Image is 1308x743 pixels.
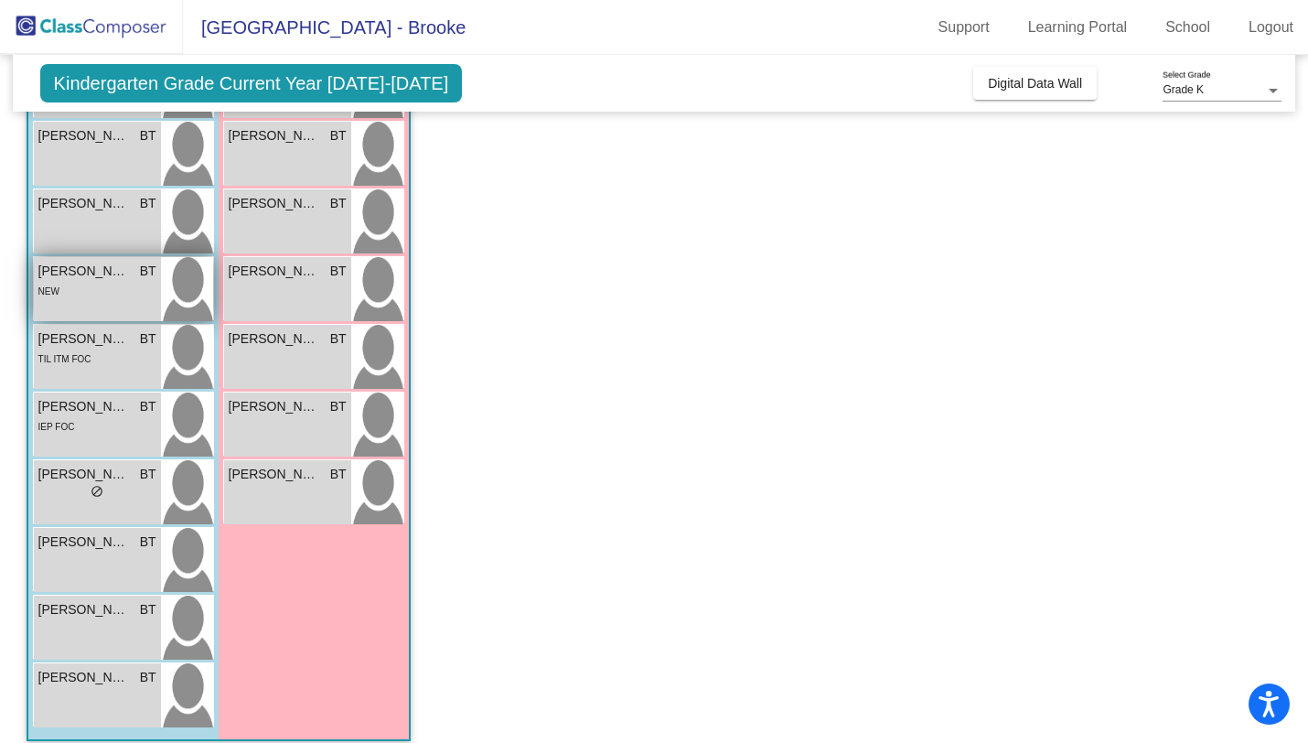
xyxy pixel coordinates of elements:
span: BT [140,465,156,484]
span: [PERSON_NAME] [38,533,130,552]
span: BT [330,194,347,213]
span: [PERSON_NAME] [38,668,130,687]
span: [PERSON_NAME] [38,397,130,416]
span: [PERSON_NAME] [229,126,320,145]
span: BT [140,668,156,687]
span: BT [140,533,156,552]
span: [PERSON_NAME] [38,465,130,484]
span: BT [330,126,347,145]
span: Digital Data Wall [988,76,1082,91]
button: Digital Data Wall [973,67,1097,100]
span: [PERSON_NAME] [38,262,130,281]
span: Kindergarten Grade Current Year [DATE]-[DATE] [40,64,463,102]
span: BT [330,465,347,484]
span: IEP FOC [38,422,75,432]
span: [PERSON_NAME] [38,329,130,349]
span: [PERSON_NAME] [38,126,130,145]
span: BT [330,262,347,281]
span: do_not_disturb_alt [91,485,103,498]
span: [PERSON_NAME] [229,194,320,213]
span: BT [140,397,156,416]
span: [PERSON_NAME] [229,397,320,416]
a: Support [924,13,1004,42]
span: [GEOGRAPHIC_DATA] - Brooke [183,13,466,42]
a: School [1151,13,1225,42]
span: BT [140,329,156,349]
span: TIL ITM FOC [38,354,91,364]
span: [PERSON_NAME] [229,465,320,484]
span: [PERSON_NAME] [38,600,130,619]
span: BT [140,262,156,281]
span: Grade K [1163,83,1204,96]
a: Logout [1234,13,1308,42]
span: BT [140,600,156,619]
span: [PERSON_NAME] [38,194,130,213]
span: BT [140,126,156,145]
span: [PERSON_NAME] [229,262,320,281]
span: [PERSON_NAME] [PERSON_NAME] [229,329,320,349]
a: Learning Portal [1013,13,1142,42]
span: NEW [38,286,59,296]
span: BT [330,329,347,349]
span: BT [330,397,347,416]
span: BT [140,194,156,213]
